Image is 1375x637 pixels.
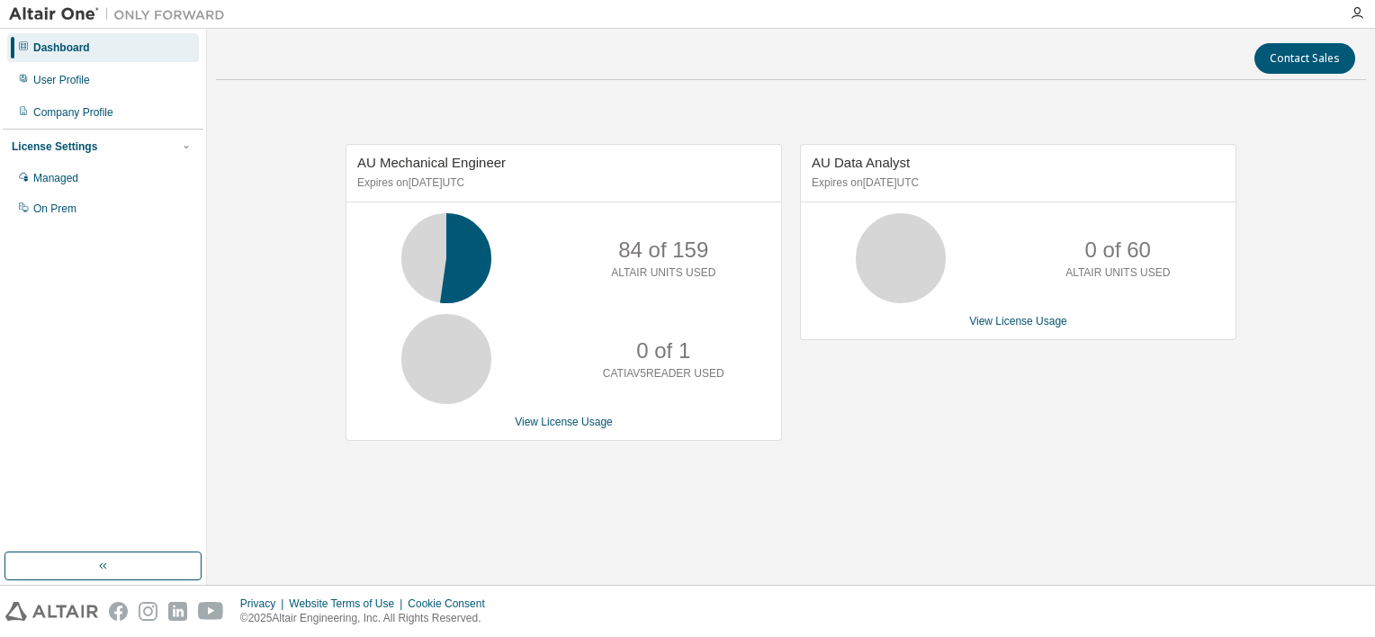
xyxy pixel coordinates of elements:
[289,597,408,611] div: Website Terms of Use
[611,265,715,281] p: ALTAIR UNITS USED
[812,175,1220,191] p: Expires on [DATE] UTC
[408,597,495,611] div: Cookie Consent
[603,366,724,381] p: CATIAV5READER USED
[9,5,234,23] img: Altair One
[357,155,506,170] span: AU Mechanical Engineer
[515,416,613,428] a: View License Usage
[33,73,90,87] div: User Profile
[1254,43,1355,74] button: Contact Sales
[357,175,766,191] p: Expires on [DATE] UTC
[109,602,128,621] img: facebook.svg
[1085,235,1151,265] p: 0 of 60
[240,597,289,611] div: Privacy
[240,611,496,626] p: © 2025 Altair Engineering, Inc. All Rights Reserved.
[33,171,78,185] div: Managed
[812,155,910,170] span: AU Data Analyst
[12,139,97,154] div: License Settings
[33,40,90,55] div: Dashboard
[636,336,690,366] p: 0 of 1
[33,105,113,120] div: Company Profile
[1065,265,1170,281] p: ALTAIR UNITS USED
[198,602,224,621] img: youtube.svg
[33,202,76,216] div: On Prem
[618,235,708,265] p: 84 of 159
[969,315,1067,327] a: View License Usage
[5,602,98,621] img: altair_logo.svg
[139,602,157,621] img: instagram.svg
[168,602,187,621] img: linkedin.svg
